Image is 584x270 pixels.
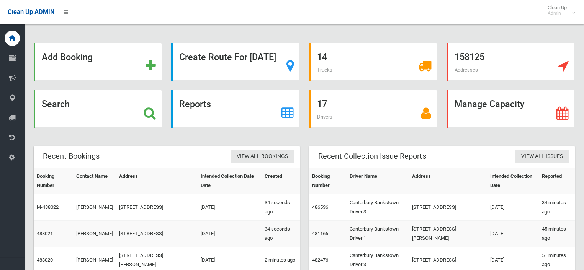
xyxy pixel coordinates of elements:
[455,99,524,109] strong: Manage Capacity
[37,257,53,263] a: 488020
[347,221,409,247] td: Canterbury Bankstown Driver 1
[317,67,332,73] span: Trucks
[34,149,109,164] header: Recent Bookings
[262,168,300,194] th: Created
[34,43,162,81] a: Add Booking
[37,231,53,236] a: 488021
[171,90,299,128] a: Reports
[262,221,300,247] td: 34 seconds ago
[317,99,327,109] strong: 17
[309,149,435,164] header: Recent Collection Issue Reports
[309,168,347,194] th: Booking Number
[548,10,567,16] small: Admin
[231,150,294,164] a: View All Bookings
[309,43,437,81] a: 14 Trucks
[262,194,300,221] td: 34 seconds ago
[171,43,299,81] a: Create Route For [DATE]
[198,194,262,221] td: [DATE]
[37,204,59,210] a: M-488022
[487,221,539,247] td: [DATE]
[455,67,478,73] span: Addresses
[515,150,569,164] a: View All Issues
[347,194,409,221] td: Canterbury Bankstown Driver 3
[42,99,70,109] strong: Search
[487,194,539,221] td: [DATE]
[73,194,116,221] td: [PERSON_NAME]
[312,204,328,210] a: 486536
[8,8,54,16] span: Clean Up ADMIN
[539,168,575,194] th: Reported
[487,168,539,194] th: Intended Collection Date
[34,90,162,128] a: Search
[409,168,487,194] th: Address
[34,168,73,194] th: Booking Number
[447,43,575,81] a: 158125 Addresses
[317,52,327,62] strong: 14
[409,221,487,247] td: [STREET_ADDRESS][PERSON_NAME]
[539,194,575,221] td: 34 minutes ago
[116,194,197,221] td: [STREET_ADDRESS]
[179,99,211,109] strong: Reports
[73,221,116,247] td: [PERSON_NAME]
[317,114,332,120] span: Drivers
[42,52,93,62] strong: Add Booking
[116,221,197,247] td: [STREET_ADDRESS]
[544,5,574,16] span: Clean Up
[447,90,575,128] a: Manage Capacity
[179,52,276,62] strong: Create Route For [DATE]
[198,221,262,247] td: [DATE]
[347,168,409,194] th: Driver Name
[312,231,328,236] a: 481166
[409,194,487,221] td: [STREET_ADDRESS]
[198,168,262,194] th: Intended Collection Date Date
[539,221,575,247] td: 45 minutes ago
[116,168,197,194] th: Address
[73,168,116,194] th: Contact Name
[312,257,328,263] a: 482476
[309,90,437,128] a: 17 Drivers
[455,52,484,62] strong: 158125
